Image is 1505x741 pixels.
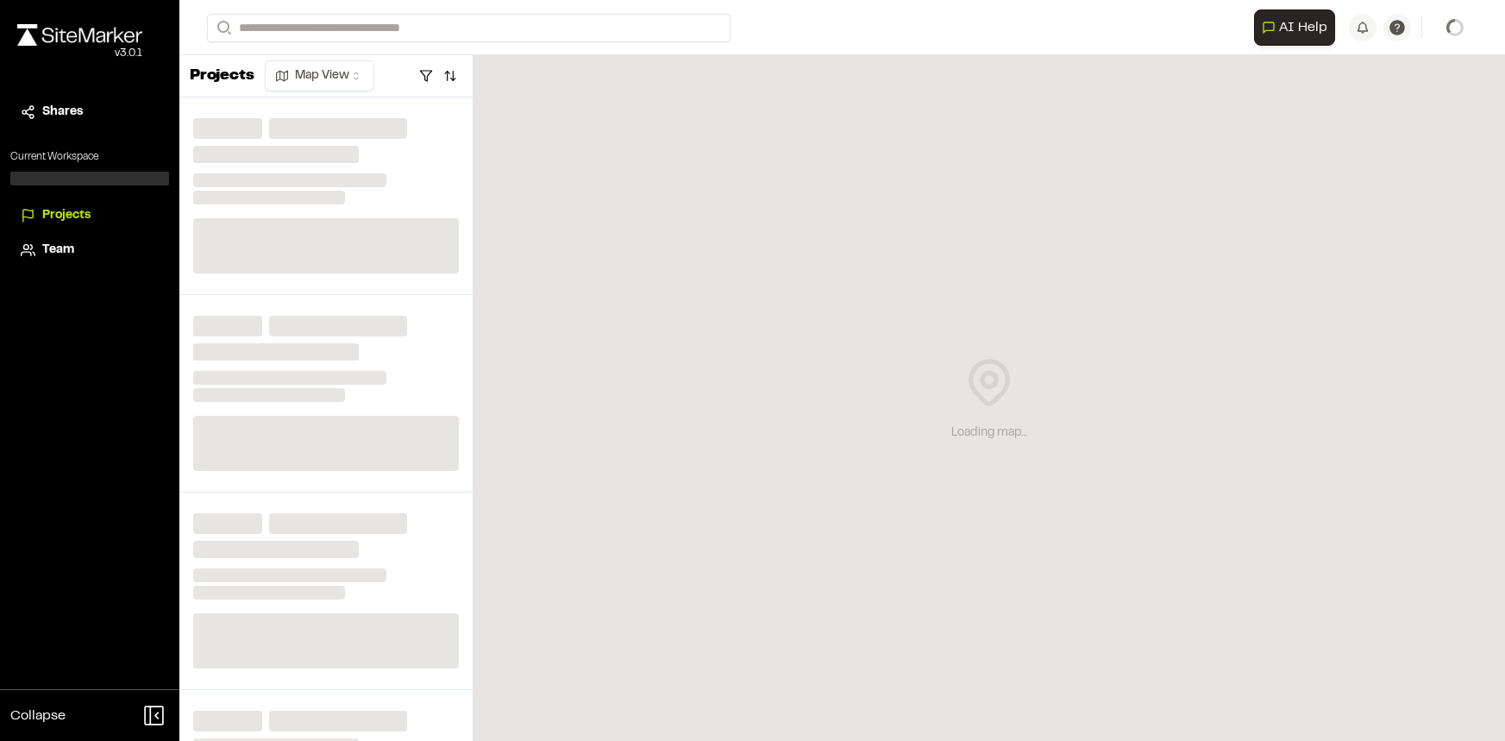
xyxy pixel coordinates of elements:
[1254,9,1335,46] button: Open AI Assistant
[1254,9,1342,46] div: Open AI Assistant
[42,206,91,225] span: Projects
[21,241,159,260] a: Team
[17,24,142,46] img: rebrand.png
[207,14,238,42] button: Search
[951,424,1026,443] div: Loading map...
[10,149,169,165] p: Current Workspace
[42,103,83,122] span: Shares
[21,103,159,122] a: Shares
[21,206,159,225] a: Projects
[1279,17,1327,38] span: AI Help
[42,241,74,260] span: Team
[190,65,254,88] p: Projects
[10,706,66,726] span: Collapse
[17,46,142,61] div: Oh geez...please don't...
